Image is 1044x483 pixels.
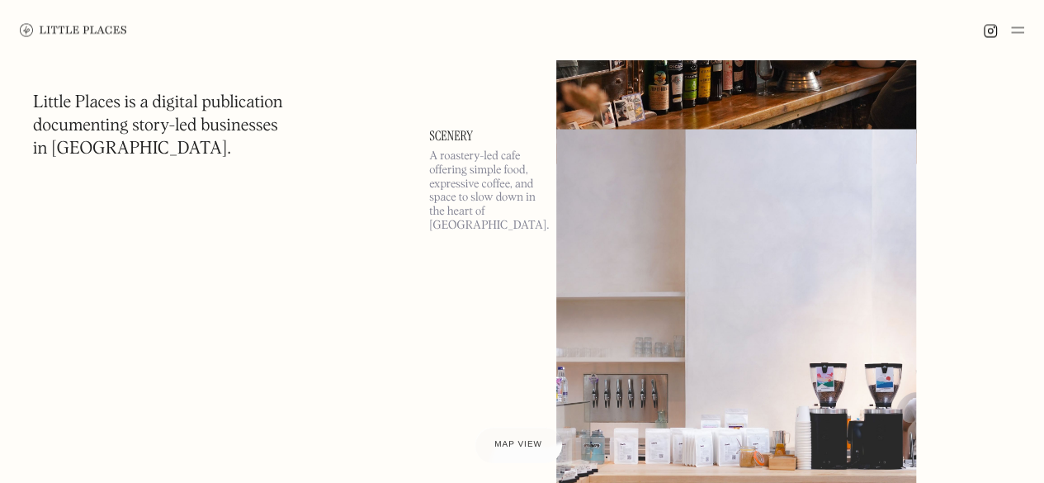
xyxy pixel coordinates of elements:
p: A roastery-led cafe offering simple food, expressive coffee, and space to slow down in the heart ... [429,149,536,232]
a: Scenery [429,129,536,142]
a: Map view [475,427,562,463]
h1: Little Places is a digital publication documenting story-led businesses in [GEOGRAPHIC_DATA]. [33,91,283,160]
span: Map view [494,440,542,449]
